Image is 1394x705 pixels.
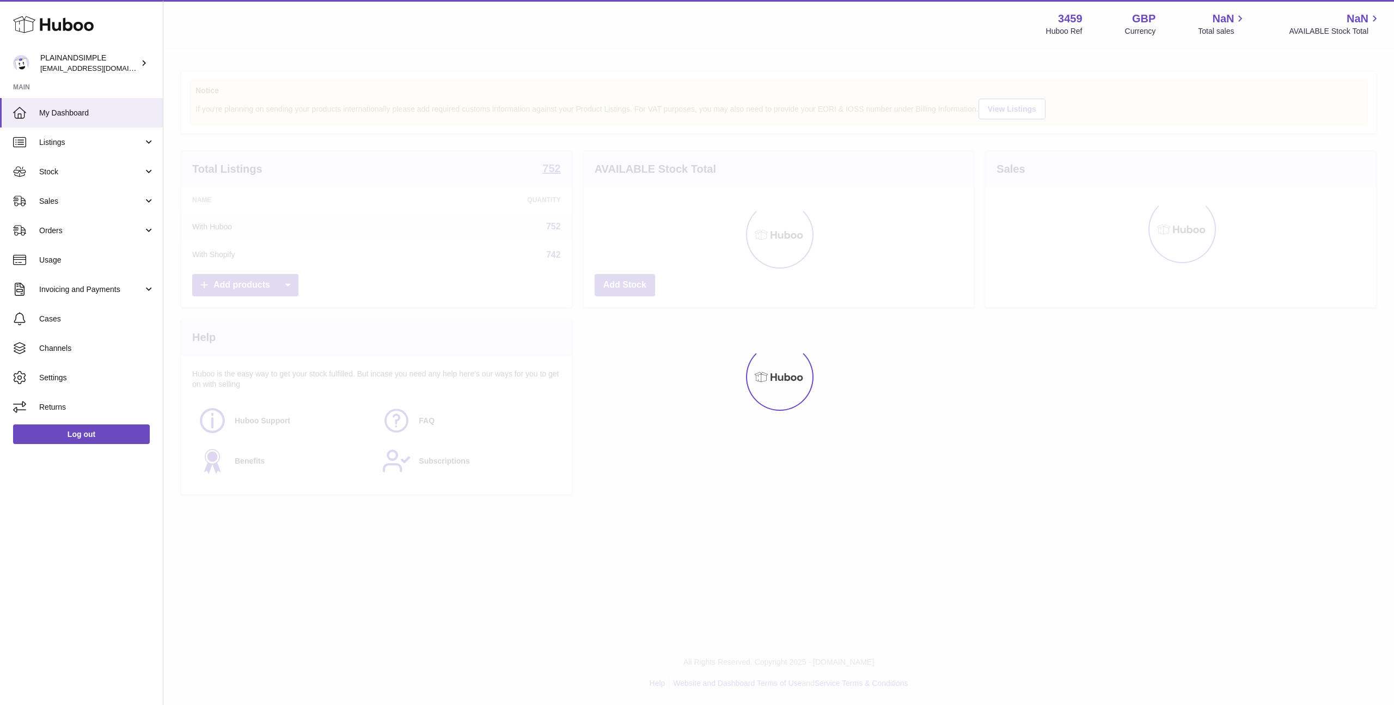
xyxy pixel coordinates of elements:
span: Listings [39,137,143,148]
span: NaN [1212,11,1234,26]
div: PLAINANDSIMPLE [40,53,138,74]
a: NaN AVAILABLE Stock Total [1289,11,1381,37]
a: Log out [13,424,150,444]
span: Returns [39,402,155,412]
strong: 3459 [1058,11,1083,26]
span: Invoicing and Payments [39,284,143,295]
strong: GBP [1132,11,1155,26]
img: duco@plainandsimple.com [13,55,29,71]
span: My Dashboard [39,108,155,118]
span: NaN [1347,11,1368,26]
span: Settings [39,373,155,383]
span: Orders [39,226,143,236]
span: Stock [39,167,143,177]
span: Usage [39,255,155,265]
span: AVAILABLE Stock Total [1289,26,1381,37]
span: [EMAIL_ADDRESS][DOMAIN_NAME] [40,64,160,72]
a: NaN Total sales [1198,11,1246,37]
span: Total sales [1198,26,1246,37]
span: Sales [39,196,143,206]
span: Channels [39,343,155,354]
div: Currency [1125,26,1156,37]
span: Cases [39,314,155,324]
div: Huboo Ref [1046,26,1083,37]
